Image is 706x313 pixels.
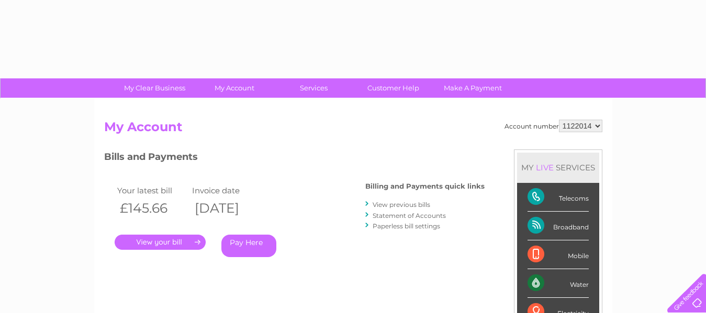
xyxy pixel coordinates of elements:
a: Make A Payment [430,78,516,98]
a: Paperless bill settings [373,222,440,230]
a: . [115,235,206,250]
div: Mobile [528,240,589,269]
div: Broadband [528,212,589,240]
div: Account number [505,120,602,132]
a: Statement of Accounts [373,212,446,219]
th: £145.66 [115,198,190,219]
td: Invoice date [189,183,265,198]
h2: My Account [104,120,602,140]
div: Water [528,269,589,298]
a: My Account [191,78,277,98]
h3: Bills and Payments [104,149,485,168]
div: MY SERVICES [517,153,599,182]
div: Telecoms [528,183,589,212]
a: View previous bills [373,201,430,208]
div: LIVE [534,163,556,172]
a: Services [271,78,357,98]
th: [DATE] [189,198,265,219]
a: Pay Here [221,235,276,257]
td: Your latest bill [115,183,190,198]
a: My Clear Business [111,78,198,98]
a: Customer Help [350,78,436,98]
h4: Billing and Payments quick links [365,182,485,190]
